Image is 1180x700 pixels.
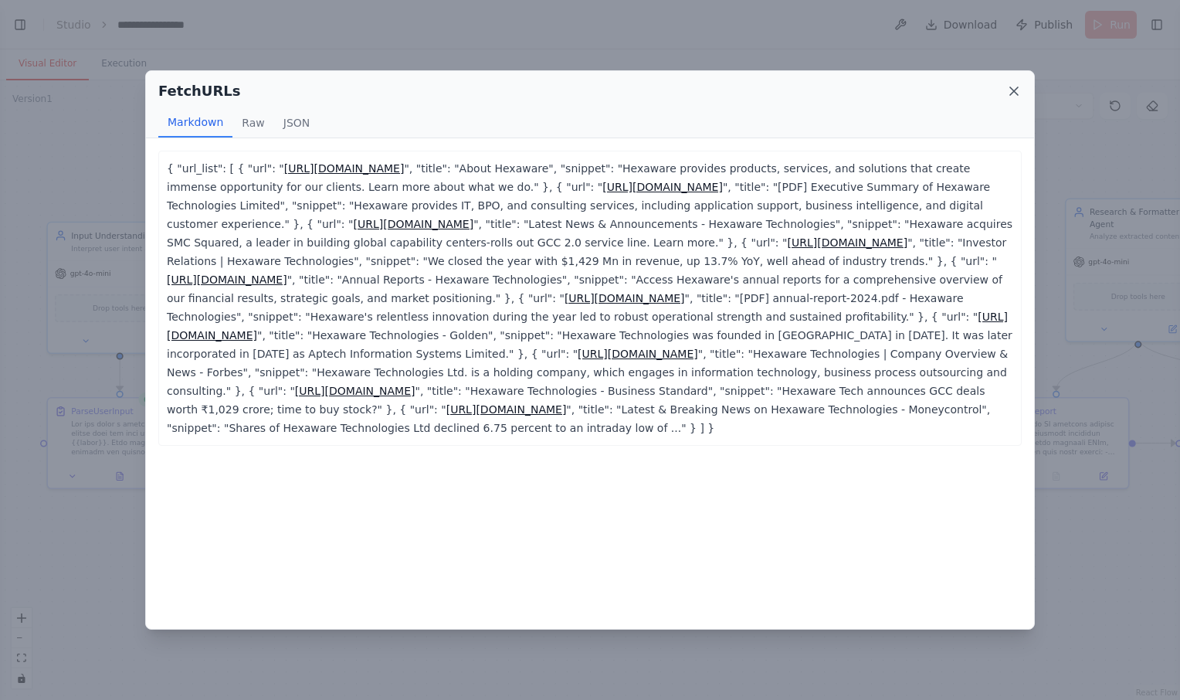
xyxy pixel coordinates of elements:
a: [URL][DOMAIN_NAME] [565,292,685,304]
a: [URL][DOMAIN_NAME] [353,218,473,230]
a: [URL][DOMAIN_NAME] [167,311,1008,342]
h2: FetchURLs [158,80,241,102]
a: [URL][DOMAIN_NAME] [167,274,287,286]
a: [URL][DOMAIN_NAME] [446,403,567,416]
a: [URL][DOMAIN_NAME] [602,181,723,193]
a: [URL][DOMAIN_NAME] [578,348,698,360]
button: Markdown [158,108,232,138]
button: Raw [232,108,273,138]
button: JSON [274,108,320,138]
a: [URL][DOMAIN_NAME] [295,385,415,397]
a: [URL][DOMAIN_NAME] [284,162,405,175]
p: { "url_list": [ { "url": " ", "title": "About Hexaware", "snippet": "Hexaware provides products, ... [167,159,1013,437]
a: [URL][DOMAIN_NAME] [787,236,907,249]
